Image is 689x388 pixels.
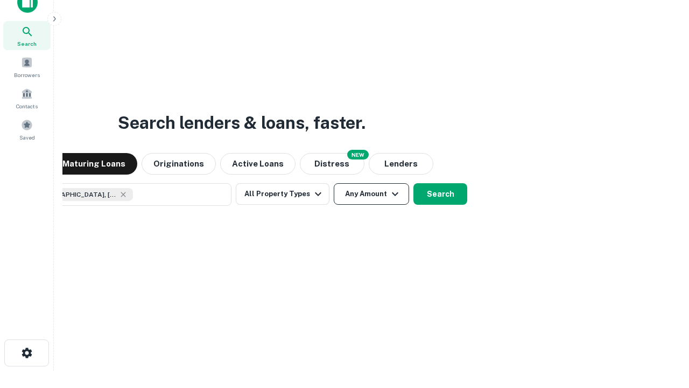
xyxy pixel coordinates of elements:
iframe: Chat Widget [635,302,689,354]
span: Contacts [16,102,38,110]
div: NEW [347,150,369,160]
a: Contacts [3,84,51,113]
span: [GEOGRAPHIC_DATA], [GEOGRAPHIC_DATA], [GEOGRAPHIC_DATA] [36,190,117,199]
a: Borrowers [3,52,51,81]
button: Search distressed loans with lien and other non-mortgage details. [300,153,364,175]
button: Lenders [369,153,433,175]
a: Search [3,21,51,50]
button: Search [413,183,467,205]
button: All Property Types [236,183,329,205]
button: Any Amount [334,183,409,205]
span: Saved [19,133,35,142]
h3: Search lenders & loans, faster. [118,110,365,136]
button: [GEOGRAPHIC_DATA], [GEOGRAPHIC_DATA], [GEOGRAPHIC_DATA] [16,183,231,206]
button: Maturing Loans [51,153,137,175]
a: Saved [3,115,51,144]
button: Originations [142,153,216,175]
span: Borrowers [14,71,40,79]
button: Active Loans [220,153,296,175]
span: Search [17,39,37,48]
